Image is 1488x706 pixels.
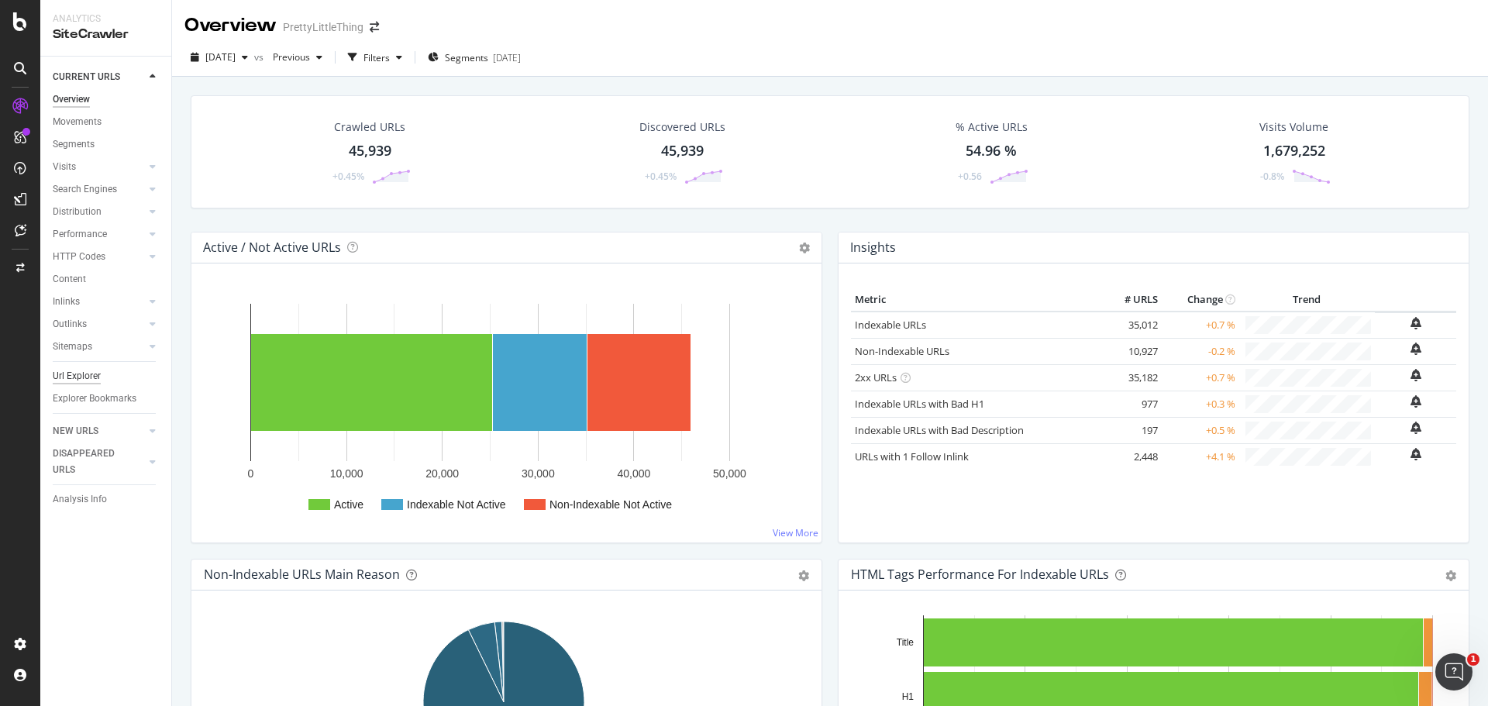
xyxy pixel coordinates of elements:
[370,22,379,33] div: arrow-right-arrow-left
[1260,170,1284,183] div: -0.8%
[1100,417,1162,443] td: 197
[1467,653,1479,666] span: 1
[855,423,1024,437] a: Indexable URLs with Bad Description
[902,691,914,702] text: H1
[53,491,160,508] a: Analysis Info
[1162,391,1239,417] td: +0.3 %
[53,391,136,407] div: Explorer Bookmarks
[53,159,145,175] a: Visits
[1100,312,1162,339] td: 35,012
[53,181,145,198] a: Search Engines
[53,12,159,26] div: Analytics
[855,344,949,358] a: Non-Indexable URLs
[639,119,725,135] div: Discovered URLs
[184,45,254,70] button: [DATE]
[53,294,80,310] div: Inlinks
[549,498,672,511] text: Non-Indexable Not Active
[1410,422,1421,434] div: bell-plus
[713,467,746,480] text: 50,000
[53,26,159,43] div: SiteCrawler
[53,91,90,108] div: Overview
[53,226,145,243] a: Performance
[53,368,101,384] div: Url Explorer
[53,136,95,153] div: Segments
[53,316,145,332] a: Outlinks
[203,237,341,258] h4: Active / Not Active URLs
[445,51,488,64] span: Segments
[53,423,98,439] div: NEW URLS
[53,91,160,108] a: Overview
[53,271,160,288] a: Content
[425,467,459,480] text: 20,000
[1100,288,1162,312] th: # URLS
[855,397,984,411] a: Indexable URLs with Bad H1
[53,294,145,310] a: Inlinks
[53,136,160,153] a: Segments
[53,204,145,220] a: Distribution
[334,498,363,511] text: Active
[1410,317,1421,329] div: bell-plus
[1162,288,1239,312] th: Change
[1162,443,1239,470] td: +4.1 %
[1410,448,1421,460] div: bell-plus
[205,50,236,64] span: 2025 Aug. 8th
[966,141,1017,161] div: 54.96 %
[363,51,390,64] div: Filters
[334,119,405,135] div: Crawled URLs
[661,141,704,161] div: 45,939
[1162,417,1239,443] td: +0.5 %
[204,288,804,530] svg: A chart.
[850,237,896,258] h4: Insights
[53,69,120,85] div: CURRENT URLS
[422,45,527,70] button: Segments[DATE]
[1445,570,1456,581] div: gear
[1100,338,1162,364] td: 10,927
[332,170,364,183] div: +0.45%
[799,243,810,253] i: Options
[1410,343,1421,355] div: bell-plus
[1410,369,1421,381] div: bell-plus
[349,141,391,161] div: 45,939
[851,567,1109,582] div: HTML Tags Performance for Indexable URLs
[53,249,145,265] a: HTTP Codes
[53,491,107,508] div: Analysis Info
[53,316,87,332] div: Outlinks
[53,271,86,288] div: Content
[184,12,277,39] div: Overview
[283,19,363,35] div: PrettyLittleThing
[407,498,506,511] text: Indexable Not Active
[1100,443,1162,470] td: 2,448
[1410,395,1421,408] div: bell-plus
[1100,364,1162,391] td: 35,182
[53,423,145,439] a: NEW URLS
[1435,653,1472,691] iframe: Intercom live chat
[53,181,117,198] div: Search Engines
[267,50,310,64] span: Previous
[798,570,809,581] div: gear
[53,249,105,265] div: HTTP Codes
[53,339,145,355] a: Sitemaps
[248,467,254,480] text: 0
[1162,338,1239,364] td: -0.2 %
[855,449,969,463] a: URLs with 1 Follow Inlink
[897,637,914,648] text: Title
[493,51,521,64] div: [DATE]
[53,226,107,243] div: Performance
[773,526,818,539] a: View More
[1100,391,1162,417] td: 977
[958,170,982,183] div: +0.56
[204,567,400,582] div: Non-Indexable URLs Main Reason
[855,318,926,332] a: Indexable URLs
[254,50,267,64] span: vs
[53,159,76,175] div: Visits
[53,114,102,130] div: Movements
[53,446,145,478] a: DISAPPEARED URLS
[53,69,145,85] a: CURRENT URLS
[267,45,329,70] button: Previous
[855,370,897,384] a: 2xx URLs
[1263,141,1325,161] div: 1,679,252
[53,391,160,407] a: Explorer Bookmarks
[53,114,160,130] a: Movements
[53,446,131,478] div: DISAPPEARED URLS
